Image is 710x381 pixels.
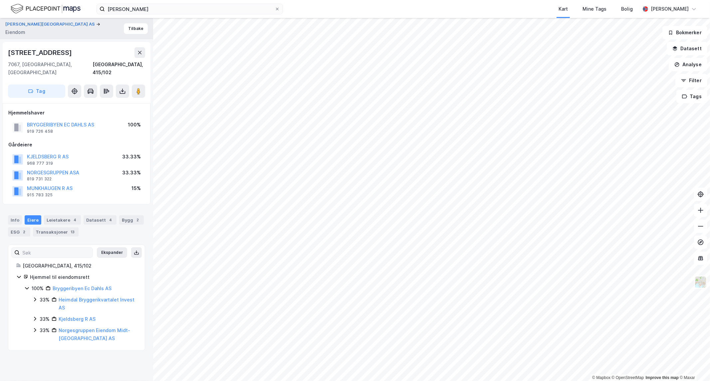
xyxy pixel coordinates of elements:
button: [PERSON_NAME][GEOGRAPHIC_DATA] AS [5,21,96,28]
iframe: Chat Widget [677,349,710,381]
img: Z [694,276,707,288]
div: 13 [69,229,76,235]
div: 7067, [GEOGRAPHIC_DATA], [GEOGRAPHIC_DATA] [8,61,93,77]
div: Hjemmel til eiendomsrett [30,273,137,281]
div: 33% [40,315,50,323]
a: OpenStreetMap [612,375,644,380]
button: Bokmerker [662,26,707,39]
a: Improve this map [646,375,679,380]
input: Søk [20,248,93,258]
div: 919 726 458 [27,129,53,134]
a: Heimdal Bryggerikvartalet Invest AS [59,297,134,310]
div: Kart [559,5,568,13]
div: 915 783 325 [27,192,53,198]
button: Datasett [667,42,707,55]
div: Info [8,215,22,225]
div: Mine Tags [583,5,606,13]
button: Filter [675,74,707,87]
div: Transaksjoner [33,227,79,237]
a: Norgesgruppen Eiendom Midt-[GEOGRAPHIC_DATA] AS [59,327,130,341]
div: [PERSON_NAME] [651,5,689,13]
div: 100% [32,285,44,292]
div: 2 [134,217,141,223]
div: [STREET_ADDRESS] [8,47,73,58]
div: 33% [40,296,50,304]
div: Gårdeiere [8,141,145,149]
div: ESG [8,227,30,237]
div: [GEOGRAPHIC_DATA], 415/102 [93,61,145,77]
div: 968 777 319 [27,161,53,166]
a: Kjeldsberg R AS [59,316,96,322]
div: 4 [72,217,78,223]
div: Eiere [25,215,41,225]
div: Datasett [84,215,117,225]
button: Tag [8,85,65,98]
div: 33.33% [122,169,141,177]
button: Tags [676,90,707,103]
div: 819 731 322 [27,176,52,182]
img: logo.f888ab2527a4732fd821a326f86c7f29.svg [11,3,81,15]
div: [GEOGRAPHIC_DATA], 415/102 [23,262,137,270]
div: 2 [21,229,28,235]
button: Analyse [669,58,707,71]
div: Kontrollprogram for chat [677,349,710,381]
a: Mapbox [592,375,610,380]
div: Bolig [621,5,633,13]
div: 100% [128,121,141,129]
div: Eiendom [5,28,25,36]
a: Bryggeribyen Ec Dahls AS [53,286,112,291]
input: Søk på adresse, matrikkel, gårdeiere, leietakere eller personer [105,4,275,14]
div: 15% [131,184,141,192]
div: Bygg [119,215,144,225]
div: 4 [107,217,114,223]
div: Leietakere [44,215,81,225]
div: 33% [40,326,50,334]
button: Tilbake [124,23,148,34]
div: 33.33% [122,153,141,161]
button: Ekspander [97,247,127,258]
div: Hjemmelshaver [8,109,145,117]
